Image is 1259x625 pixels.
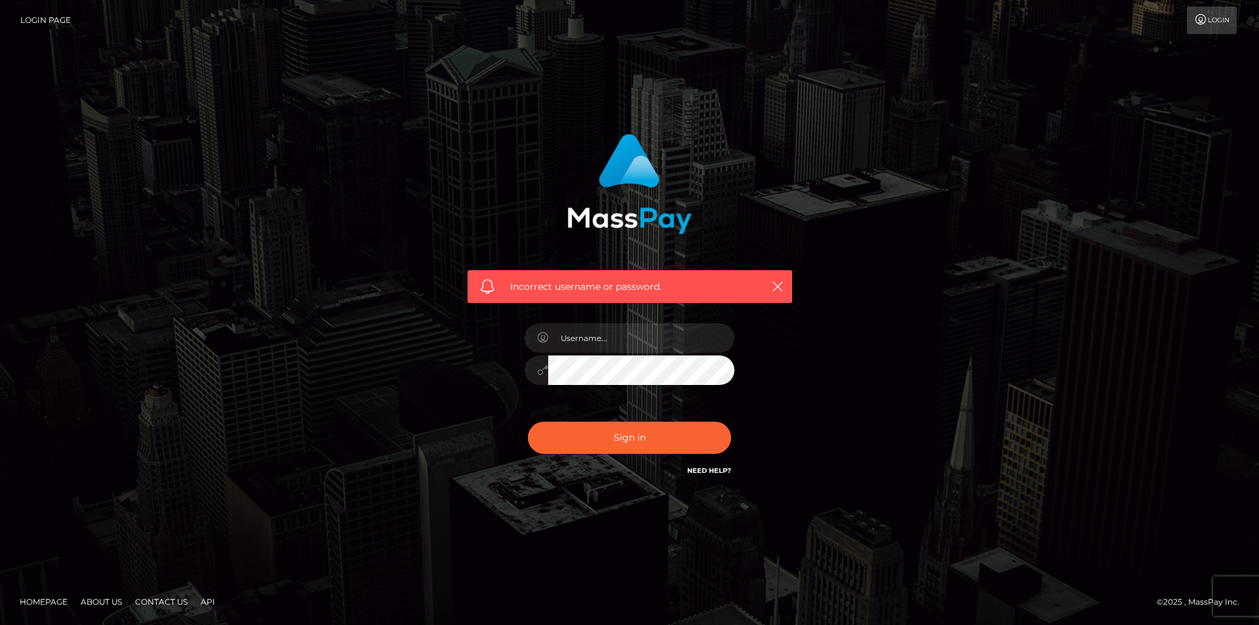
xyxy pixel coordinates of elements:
[510,280,749,294] span: Incorrect username or password.
[195,592,220,612] a: API
[528,422,731,454] button: Sign in
[1187,7,1237,34] a: Login
[130,592,193,612] a: Contact Us
[20,7,71,34] a: Login Page
[14,592,73,612] a: Homepage
[548,323,734,353] input: Username...
[687,466,731,475] a: Need Help?
[567,134,692,234] img: MassPay Login
[75,592,127,612] a: About Us
[1157,595,1249,609] div: © 2025 , MassPay Inc.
